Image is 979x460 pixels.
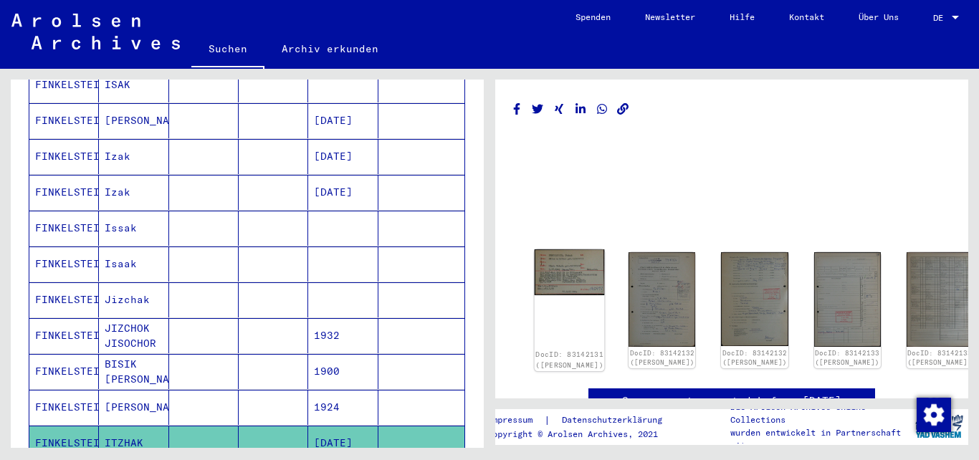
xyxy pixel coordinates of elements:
[630,349,694,367] a: DocID: 83142132 ([PERSON_NAME])
[99,282,168,317] mat-cell: Jizchak
[99,175,168,210] mat-cell: Izak
[487,413,679,428] div: |
[487,428,679,441] p: Copyright © Arolsen Archives, 2021
[552,100,567,118] button: Share on Xing
[308,354,378,389] mat-cell: 1900
[933,13,949,23] span: DE
[308,318,378,353] mat-cell: 1932
[530,100,545,118] button: Share on Twitter
[11,14,180,49] img: Arolsen_neg.svg
[622,393,841,408] a: See comments created before [DATE]
[99,67,168,102] mat-cell: ISAK
[917,398,951,432] img: Zustimmung ändern
[308,139,378,174] mat-cell: [DATE]
[535,249,605,295] img: 001.jpg
[99,211,168,246] mat-cell: Issak
[29,103,99,138] mat-cell: FINKELSTEIN
[730,401,909,426] p: Die Arolsen Archives Online-Collections
[814,252,881,347] img: 001.jpg
[722,349,787,367] a: DocID: 83142132 ([PERSON_NAME])
[510,100,525,118] button: Share on Facebook
[629,252,695,347] img: 001.jpg
[535,350,603,369] a: DocID: 83142131 ([PERSON_NAME])
[99,246,168,282] mat-cell: Isaak
[29,390,99,425] mat-cell: FINKELSTEIN
[308,390,378,425] mat-cell: 1924
[308,103,378,138] mat-cell: [DATE]
[487,413,544,428] a: Impressum
[29,67,99,102] mat-cell: FINKELSTEIN
[29,282,99,317] mat-cell: FINKELSTEIN
[721,252,788,346] img: 002.jpg
[191,32,264,69] a: Suchen
[29,211,99,246] mat-cell: FINKELSTEIN
[595,100,610,118] button: Share on WhatsApp
[907,252,973,346] img: 002.jpg
[308,175,378,210] mat-cell: [DATE]
[573,100,588,118] button: Share on LinkedIn
[29,354,99,389] mat-cell: FINKELSTEIN
[730,426,909,452] p: wurden entwickelt in Partnerschaft mit
[99,139,168,174] mat-cell: Izak
[616,100,631,118] button: Copy link
[99,354,168,389] mat-cell: BISIK [PERSON_NAME]
[264,32,396,66] a: Archiv erkunden
[907,349,972,367] a: DocID: 83142133 ([PERSON_NAME])
[99,103,168,138] mat-cell: [PERSON_NAME]
[550,413,679,428] a: Datenschutzerklärung
[29,318,99,353] mat-cell: FINKELSTEIN
[912,408,966,444] img: yv_logo.png
[916,397,950,431] div: Zustimmung ändern
[29,139,99,174] mat-cell: FINKELSTEIN
[99,390,168,425] mat-cell: [PERSON_NAME]
[29,175,99,210] mat-cell: FINKELSTEIN
[29,246,99,282] mat-cell: FINKELSTEIN
[99,318,168,353] mat-cell: CHAIM JIZCHOK JISOCHOR DOW
[815,349,879,367] a: DocID: 83142133 ([PERSON_NAME])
